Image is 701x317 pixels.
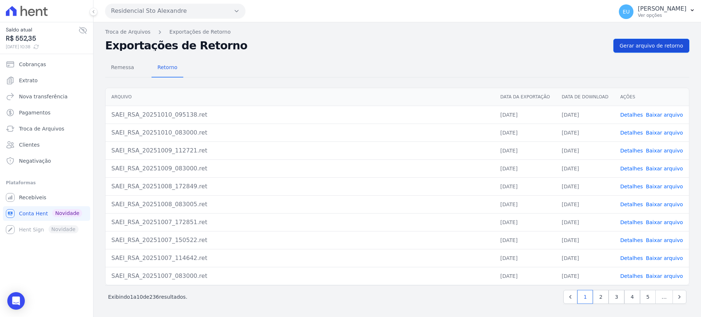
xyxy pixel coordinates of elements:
[111,146,489,155] div: SAEI_RSA_20251009_112721.ret
[638,12,686,18] p: Ver opções
[620,112,643,118] a: Detalhes
[646,184,683,189] a: Baixar arquivo
[620,273,643,279] a: Detalhes
[620,184,643,189] a: Detalhes
[130,294,133,300] span: 1
[494,124,556,141] td: [DATE]
[556,213,614,231] td: [DATE]
[111,254,489,263] div: SAEI_RSA_20251007_114642.ret
[7,292,25,310] div: Open Intercom Messenger
[673,290,686,304] a: Next
[577,290,593,304] a: 1
[111,218,489,227] div: SAEI_RSA_20251007_172851.ret
[620,255,643,261] a: Detalhes
[494,159,556,177] td: [DATE]
[106,88,494,106] th: Arquivo
[556,106,614,124] td: [DATE]
[19,210,48,217] span: Conta Hent
[620,148,643,154] a: Detalhes
[620,130,643,136] a: Detalhes
[105,28,689,36] nav: Breadcrumb
[556,159,614,177] td: [DATE]
[556,195,614,213] td: [DATE]
[556,88,614,106] th: Data de Download
[494,249,556,267] td: [DATE]
[3,121,90,136] a: Troca de Arquivos
[6,57,87,237] nav: Sidebar
[620,166,643,171] a: Detalhes
[646,237,683,243] a: Baixar arquivo
[3,206,90,221] a: Conta Hent Novidade
[19,157,51,165] span: Negativação
[556,177,614,195] td: [DATE]
[620,237,643,243] a: Detalhes
[6,26,78,34] span: Saldo atual
[19,77,38,84] span: Extrato
[646,273,683,279] a: Baixar arquivo
[111,110,489,119] div: SAEI_RSA_20251010_095138.ret
[169,28,231,36] a: Exportações de Retorno
[111,128,489,137] div: SAEI_RSA_20251010_083000.ret
[153,60,182,75] span: Retorno
[494,231,556,249] td: [DATE]
[623,9,630,14] span: EU
[108,293,187,301] p: Exibindo a de resultados.
[613,1,701,22] button: EU [PERSON_NAME] Ver opções
[152,59,183,78] a: Retorno
[494,177,556,195] td: [DATE]
[105,4,245,18] button: Residencial Sto Alexandre
[494,88,556,106] th: Data da Exportação
[556,231,614,249] td: [DATE]
[556,249,614,267] td: [DATE]
[111,182,489,191] div: SAEI_RSA_20251008_172849.ret
[556,124,614,141] td: [DATE]
[646,201,683,207] a: Baixar arquivo
[556,267,614,285] td: [DATE]
[624,290,640,304] a: 4
[646,130,683,136] a: Baixar arquivo
[6,178,87,187] div: Plataformas
[3,57,90,72] a: Cobranças
[137,294,143,300] span: 10
[19,141,39,148] span: Clientes
[105,41,608,51] h2: Exportações de Retorno
[556,141,614,159] td: [DATE]
[494,195,556,213] td: [DATE]
[646,112,683,118] a: Baixar arquivo
[646,255,683,261] a: Baixar arquivo
[613,39,689,53] a: Gerar arquivo de retorno
[105,59,140,78] a: Remessa
[3,105,90,120] a: Pagamentos
[614,88,689,106] th: Ações
[19,109,50,116] span: Pagamentos
[111,272,489,280] div: SAEI_RSA_20251007_083000.ret
[3,89,90,104] a: Nova transferência
[620,201,643,207] a: Detalhes
[111,200,489,209] div: SAEI_RSA_20251008_083005.ret
[494,213,556,231] td: [DATE]
[620,219,643,225] a: Detalhes
[19,93,68,100] span: Nova transferência
[107,60,138,75] span: Remessa
[646,219,683,225] a: Baixar arquivo
[3,190,90,205] a: Recebíveis
[105,28,150,36] a: Troca de Arquivos
[6,44,78,50] span: [DATE] 10:38
[19,194,46,201] span: Recebíveis
[52,209,82,217] span: Novidade
[111,164,489,173] div: SAEI_RSA_20251009_083000.ret
[3,137,90,152] a: Clientes
[593,290,609,304] a: 2
[620,42,683,49] span: Gerar arquivo de retorno
[494,267,556,285] td: [DATE]
[640,290,656,304] a: 5
[494,141,556,159] td: [DATE]
[3,73,90,88] a: Extrato
[19,125,64,132] span: Troca de Arquivos
[6,34,78,44] span: R$ 552,35
[655,290,673,304] span: …
[609,290,624,304] a: 3
[494,106,556,124] td: [DATE]
[3,154,90,168] a: Negativação
[111,236,489,245] div: SAEI_RSA_20251007_150522.ret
